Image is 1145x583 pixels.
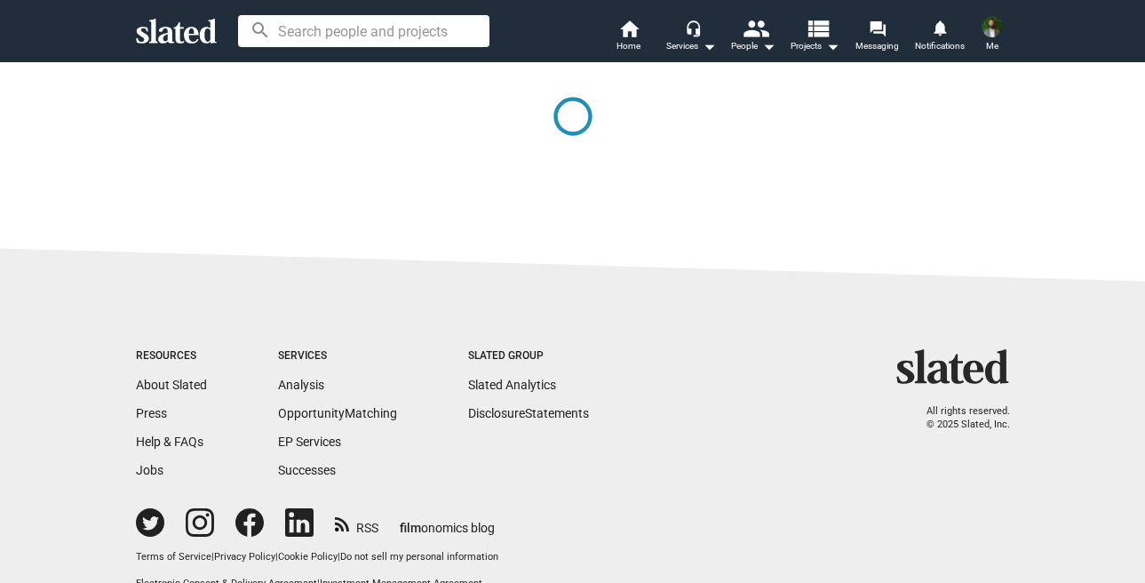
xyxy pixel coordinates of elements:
button: Do not sell my personal information [340,551,498,564]
a: Home [598,18,660,57]
button: People [722,18,784,57]
a: About Slated [136,378,207,392]
p: All rights reserved. © 2025 Slated, Inc. [908,405,1010,431]
a: Press [136,406,167,420]
div: People [731,36,775,57]
span: | [211,551,214,563]
a: Analysis [278,378,324,392]
span: Notifications [915,36,965,57]
mat-icon: view_list [804,15,830,41]
button: Projects [784,18,847,57]
mat-icon: arrow_drop_down [758,36,779,57]
button: Felix Nunez JRMe [971,12,1014,59]
a: Terms of Service [136,551,211,563]
input: Search people and projects [238,15,489,47]
span: Projects [791,36,839,57]
div: Services [666,36,716,57]
a: EP Services [278,435,341,449]
button: Services [660,18,722,57]
a: RSS [335,509,378,537]
mat-icon: home [618,18,640,39]
span: Me [986,36,998,57]
a: OpportunityMatching [278,406,397,420]
mat-icon: arrow_drop_down [698,36,720,57]
span: Messaging [855,36,899,57]
span: | [275,551,278,563]
div: Resources [136,349,207,363]
mat-icon: headset_mic [685,20,701,36]
a: Notifications [909,18,971,57]
a: filmonomics blog [400,506,495,537]
a: Jobs [136,463,163,477]
a: Cookie Policy [278,551,338,563]
span: film [400,521,421,535]
mat-icon: people [742,15,767,41]
mat-icon: forum [869,20,886,36]
a: Messaging [847,18,909,57]
a: Slated Analytics [468,378,556,392]
mat-icon: notifications [931,19,948,36]
a: Help & FAQs [136,435,203,449]
mat-icon: arrow_drop_down [822,36,843,57]
a: Privacy Policy [214,551,275,563]
span: Home [616,36,640,57]
div: Services [278,349,397,363]
span: | [338,551,340,563]
img: Felix Nunez JR [982,16,1003,37]
div: Slated Group [468,349,589,363]
a: DisclosureStatements [468,406,589,420]
a: Successes [278,463,336,477]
